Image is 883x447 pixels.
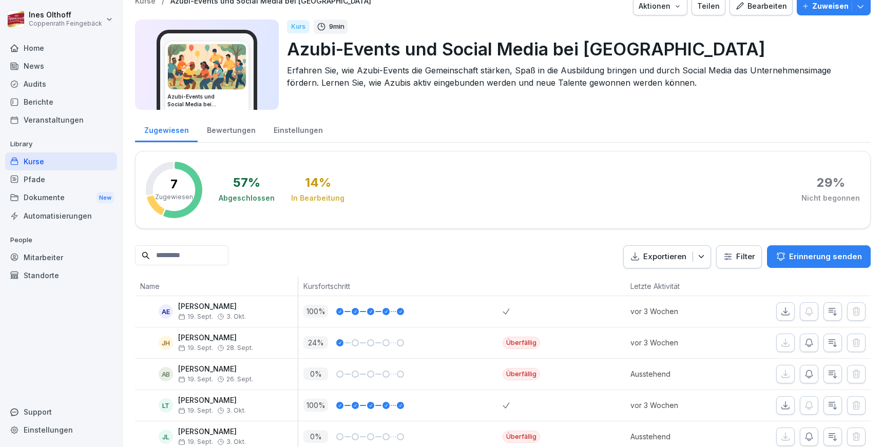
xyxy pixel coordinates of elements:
div: Nicht begonnen [801,193,860,203]
p: [PERSON_NAME] [178,396,246,405]
button: Exportieren [623,245,711,268]
div: 29 % [817,177,845,189]
div: Support [5,403,117,421]
div: Filter [723,251,755,262]
p: [PERSON_NAME] [178,365,253,374]
div: Teilen [697,1,720,12]
p: Coppenrath Feingebäck [29,20,102,27]
span: 26. Sept. [226,376,253,383]
p: Kursfortschritt [303,281,497,291]
a: Home [5,39,117,57]
a: Standorte [5,266,117,284]
p: vor 3 Wochen [630,306,727,317]
div: In Bearbeitung [291,193,344,203]
h3: Azubi-Events und Social Media bei [GEOGRAPHIC_DATA] [167,93,246,108]
button: Filter [717,246,761,268]
span: 28. Sept. [226,344,253,352]
img: r313bbbz0m95f46lzqkypsgv.png [168,44,246,89]
a: Einstellungen [264,116,332,142]
div: New [97,192,114,204]
span: 19. Sept. [178,376,213,383]
p: [PERSON_NAME] [178,427,246,436]
p: 100 % [303,305,328,318]
p: Erfahren Sie, wie Azubi-Events die Gemeinschaft stärken, Spaß in die Ausbildung bringen und durch... [287,64,862,89]
p: [PERSON_NAME] [178,302,246,311]
div: Bearbeiten [735,1,787,12]
div: 14 % [305,177,331,189]
p: Azubi-Events und Social Media bei [GEOGRAPHIC_DATA] [287,36,862,62]
p: Erinnerung senden [789,251,862,262]
a: Zugewiesen [135,116,198,142]
div: Überfällig [503,368,540,380]
div: Aktionen [639,1,682,12]
div: AB [159,367,173,381]
p: 0 % [303,367,328,380]
div: Dokumente [5,188,117,207]
p: Ines Olthoff [29,11,102,20]
a: Mitarbeiter [5,248,117,266]
p: Zuweisen [812,1,849,12]
span: 3. Okt. [226,313,246,320]
a: Automatisierungen [5,207,117,225]
a: Audits [5,75,117,93]
span: 3. Okt. [226,438,246,445]
p: Library [5,136,117,152]
span: 19. Sept. [178,407,213,414]
div: JL [159,430,173,444]
a: Pfade [5,170,117,188]
a: Einstellungen [5,421,117,439]
p: 7 [170,178,178,190]
p: 0 % [303,430,328,443]
p: Letzte Aktivität [630,281,722,291]
a: Kurse [5,152,117,170]
p: People [5,232,117,248]
span: 19. Sept. [178,313,213,320]
div: Kurs [287,20,310,33]
a: Veranstaltungen [5,111,117,129]
p: 100 % [303,399,328,412]
div: Überfällig [503,337,540,349]
div: Überfällig [503,431,540,443]
a: News [5,57,117,75]
div: AE [159,304,173,319]
p: Zugewiesen [155,192,193,202]
a: Berichte [5,93,117,111]
p: [PERSON_NAME] [178,334,253,342]
p: Exportieren [643,251,686,263]
div: JH [159,336,173,350]
div: 57 % [233,177,260,189]
p: 9 min [329,22,344,32]
p: vor 3 Wochen [630,337,727,348]
span: 3. Okt. [226,407,246,414]
span: 19. Sept. [178,344,213,352]
a: Bewertungen [198,116,264,142]
button: Erinnerung senden [767,245,871,268]
p: 24 % [303,336,328,349]
p: Ausstehend [630,431,727,442]
div: Abgeschlossen [219,193,275,203]
p: vor 3 Wochen [630,400,727,411]
p: Ausstehend [630,368,727,379]
div: LT [159,398,173,413]
p: Name [140,281,293,291]
span: 19. Sept. [178,438,213,445]
a: DokumenteNew [5,188,117,207]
